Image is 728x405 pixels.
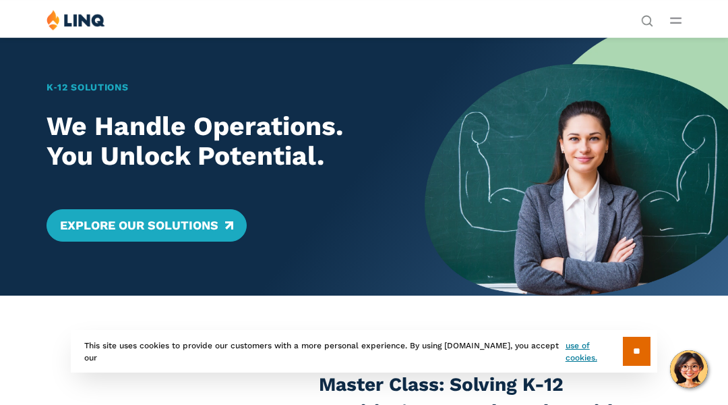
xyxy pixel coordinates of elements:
button: Open Search Bar [641,13,653,26]
img: Home Banner [425,37,728,296]
button: Hello, have a question? Let’s chat. [670,350,708,388]
button: Open Main Menu [670,13,681,28]
h1: K‑12 Solutions [47,80,395,94]
a: Explore Our Solutions [47,209,247,242]
img: LINQ | K‑12 Software [47,9,105,30]
a: use of cookies. [566,340,623,364]
div: This site uses cookies to provide our customers with a more personal experience. By using [DOMAIN... [71,330,657,373]
h2: We Handle Operations. You Unlock Potential. [47,111,395,172]
nav: Utility Navigation [641,9,653,26]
